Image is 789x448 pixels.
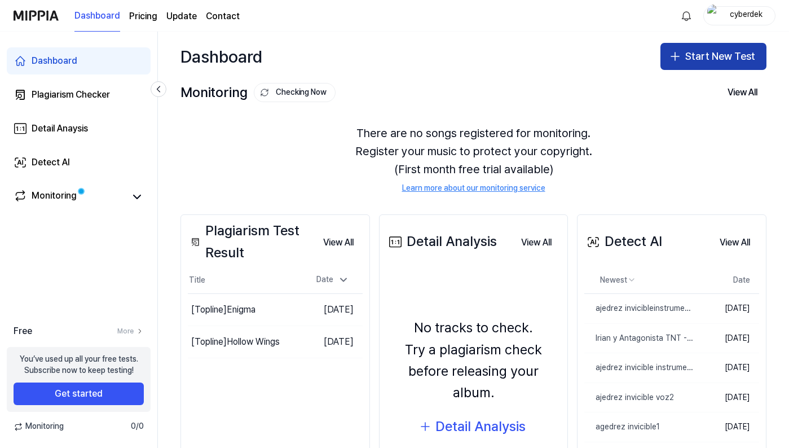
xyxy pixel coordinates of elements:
div: Plagiarism Checker [32,88,110,102]
div: ajedrez invicible instrumental1 [584,362,694,374]
div: Plagiarism Test Result [188,220,314,263]
button: View All [719,81,766,104]
a: ajedrez invicible voz2 [584,383,694,412]
div: Detect AI [584,231,662,252]
div: There are no songs registered for monitoring. Register your music to protect your copyright. (Fir... [180,111,766,208]
div: Detail Analysis [386,231,497,252]
a: View All [512,230,561,254]
td: [DATE] [303,294,363,326]
a: Detect AI [7,149,151,176]
div: ajedrez invicibleinstrumental4 [584,303,694,314]
div: Detect AI [32,156,70,169]
div: ajedrez invicible voz2 [584,392,674,403]
td: [DATE] [694,353,759,383]
button: View All [512,231,561,254]
a: More [117,327,144,336]
a: View All [711,230,759,254]
a: ajedrez invicibleinstrumental4 [584,294,694,323]
div: Dashboard [180,43,262,70]
div: Detail Anaysis [32,122,88,135]
div: Detail Analysis [435,416,526,437]
td: [DATE] [303,326,363,358]
a: Dashboard [7,47,151,74]
a: Detail Anaysis [7,115,151,142]
div: Irian y Antagonista TNT - D Dos A Una (Instrumental) [584,333,694,344]
span: 0 / 0 [131,421,144,432]
td: [DATE] [694,323,759,353]
button: Checking Now [254,83,336,102]
button: View All [314,231,363,254]
div: Dashboard [32,54,77,68]
a: Irian y Antagonista TNT - D Dos A Una (Instrumental) [584,324,694,353]
div: cyberdek [724,9,768,21]
a: View All [314,230,363,254]
img: profile [707,5,721,27]
div: [Topline] Enigma [191,303,255,317]
a: Plagiarism Checker [7,81,151,108]
a: Contact [206,10,240,23]
img: 알림 [680,9,693,23]
a: Learn more about our monitoring service [402,183,545,194]
span: Monitoring [14,421,64,432]
th: Date [694,267,759,294]
a: Monitoring [14,189,126,205]
span: Free [14,324,32,338]
div: No tracks to check. Try a plagiarism check before releasing your album. [386,317,561,404]
a: Update [166,10,197,23]
td: [DATE] [694,412,759,442]
td: [DATE] [694,383,759,412]
button: Detail Analysis [411,413,537,440]
button: profilecyberdek [703,6,775,25]
button: View All [711,231,759,254]
div: Date [312,271,354,289]
button: Get started [14,383,144,405]
div: agedrez invicible1 [584,421,660,433]
a: Dashboard [74,1,120,32]
div: Monitoring [32,189,77,205]
button: Start New Test [660,43,766,70]
a: agedrez invicible1 [584,412,694,442]
td: [DATE] [694,294,759,324]
div: Monitoring [180,82,336,103]
th: Title [188,267,303,294]
a: Pricing [129,10,157,23]
div: [Topline] Hollow Wings [191,335,280,349]
div: You’ve used up all your free tests. Subscribe now to keep testing! [20,354,138,376]
a: ajedrez invicible instrumental1 [584,353,694,383]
